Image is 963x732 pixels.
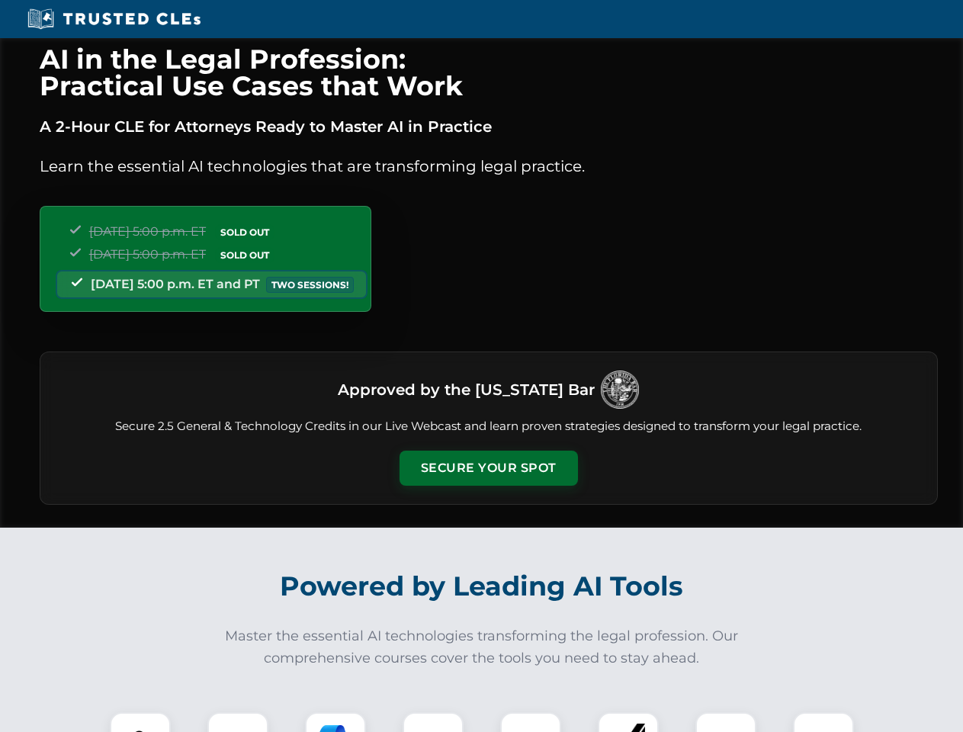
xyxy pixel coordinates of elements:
p: A 2-Hour CLE for Attorneys Ready to Master AI in Practice [40,114,938,139]
h2: Powered by Leading AI Tools [59,560,904,613]
span: SOLD OUT [215,224,274,240]
img: Logo [601,371,639,409]
h3: Approved by the [US_STATE] Bar [338,376,595,403]
span: SOLD OUT [215,247,274,263]
img: Trusted CLEs [23,8,205,30]
p: Learn the essential AI technologies that are transforming legal practice. [40,154,938,178]
p: Secure 2.5 General & Technology Credits in our Live Webcast and learn proven strategies designed ... [59,418,919,435]
h1: AI in the Legal Profession: Practical Use Cases that Work [40,46,938,99]
button: Secure Your Spot [400,451,578,486]
p: Master the essential AI technologies transforming the legal profession. Our comprehensive courses... [215,625,749,669]
span: [DATE] 5:00 p.m. ET [89,224,206,239]
span: [DATE] 5:00 p.m. ET [89,247,206,262]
